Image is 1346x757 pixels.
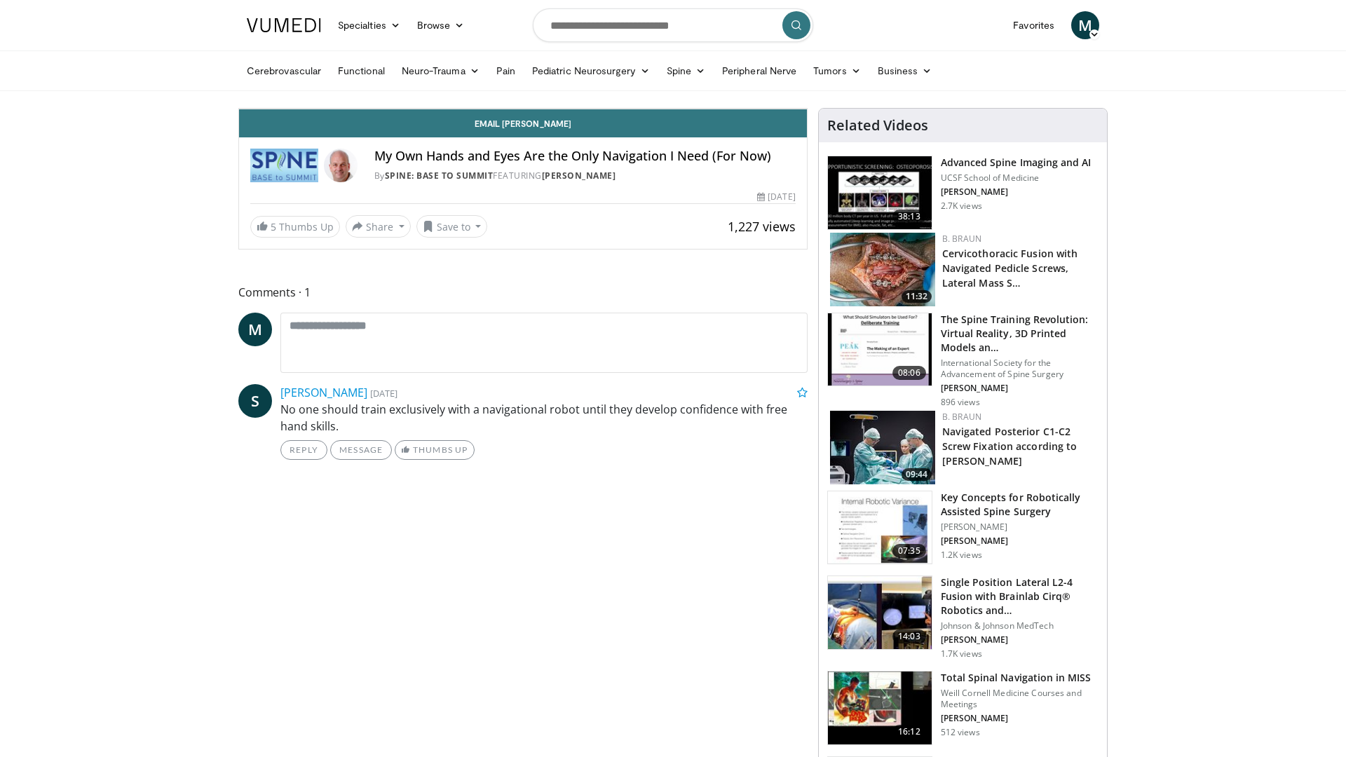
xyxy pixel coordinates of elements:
[330,440,392,460] a: Message
[828,576,932,649] img: 0ee6e9ce-a43b-4dc4-b8e2-b13ff9351003.150x105_q85_crop-smart_upscale.jpg
[892,366,926,380] span: 08:06
[828,156,932,229] img: 6b20b019-4137-448d-985c-834860bb6a08.150x105_q85_crop-smart_upscale.jpg
[238,283,808,301] span: Comments 1
[329,11,409,39] a: Specialties
[942,411,981,423] a: B. Braun
[488,57,524,85] a: Pain
[941,397,980,408] p: 896 views
[280,440,327,460] a: Reply
[941,313,1099,355] h3: The Spine Training Revolution: Virtual Reality, 3D Printed Models an…
[728,218,796,235] span: 1,227 views
[827,575,1099,660] a: 14:03 Single Position Lateral L2-4 Fusion with Brainlab Cirq® Robotics and… Johnson & Johnson Med...
[714,57,805,85] a: Peripheral Nerve
[830,233,935,306] img: 48a1d132-3602-4e24-8cc1-5313d187402b.jpg.150x105_q85_crop-smart_upscale.jpg
[942,425,1078,468] a: Navigated Posterior C1-C2 Screw Fixation according to [PERSON_NAME]
[941,536,1099,547] p: [PERSON_NAME]
[941,357,1099,380] p: International Society for the Advancement of Spine Surgery
[324,149,358,182] img: Avatar
[828,671,932,744] img: 8654a970-0e6b-4e8e-a49c-90aba3a1352d.150x105_q85_crop-smart_upscale.jpg
[238,57,329,85] a: Cerebrovascular
[941,172,1092,184] p: UCSF School of Medicine
[892,210,926,224] span: 38:13
[941,688,1099,710] p: Weill Cornell Medicine Courses and Meetings
[941,186,1092,198] p: [PERSON_NAME]
[942,247,1078,289] a: Cervicothoracic Fusion with Navigated Pedicle Screws, Lateral Mass S…
[941,648,982,660] p: 1.7K views
[827,313,1099,408] a: 08:06 The Spine Training Revolution: Virtual Reality, 3D Printed Models an… International Society...
[374,149,796,164] h4: My Own Hands and Eyes Are the Only Navigation I Need (For Now)
[941,200,982,212] p: 2.7K views
[941,383,1099,394] p: [PERSON_NAME]
[902,468,932,481] span: 09:44
[329,57,393,85] a: Functional
[280,401,808,435] p: No one should train exclusively with a navigational robot until they develop confidence with free...
[941,491,1099,519] h3: Key Concepts for Robotically Assisted Spine Surgery
[524,57,658,85] a: Pediatric Neurosurgery
[374,170,796,182] div: By FEATURING
[941,156,1092,170] h3: Advanced Spine Imaging and AI
[827,491,1099,565] a: 07:35 Key Concepts for Robotically Assisted Spine Surgery [PERSON_NAME] [PERSON_NAME] 1.2K views
[658,57,714,85] a: Spine
[757,191,795,203] div: [DATE]
[827,117,928,134] h4: Related Videos
[346,215,411,238] button: Share
[830,233,935,306] a: 11:32
[385,170,494,182] a: Spine: Base to Summit
[271,220,276,233] span: 5
[942,233,981,245] a: B. Braun
[1005,11,1063,39] a: Favorites
[238,313,272,346] a: M
[941,671,1099,685] h3: Total Spinal Navigation in MISS
[1071,11,1099,39] a: M
[239,109,807,137] a: Email [PERSON_NAME]
[416,215,488,238] button: Save to
[830,411,935,484] a: 09:44
[941,575,1099,618] h3: Single Position Lateral L2-4 Fusion with Brainlab Cirq® Robotics and…
[247,18,321,32] img: VuMedi Logo
[542,170,616,182] a: [PERSON_NAME]
[250,149,318,182] img: Spine: Base to Summit
[941,634,1099,646] p: [PERSON_NAME]
[892,629,926,643] span: 14:03
[830,411,935,484] img: 14c2e441-0343-4af7-a441-cf6cc92191f7.jpg.150x105_q85_crop-smart_upscale.jpg
[827,156,1099,230] a: 38:13 Advanced Spine Imaging and AI UCSF School of Medicine [PERSON_NAME] 2.7K views
[941,550,982,561] p: 1.2K views
[941,727,980,738] p: 512 views
[238,384,272,418] a: S
[827,671,1099,745] a: 16:12 Total Spinal Navigation in MISS Weill Cornell Medicine Courses and Meetings [PERSON_NAME] 5...
[941,521,1099,533] p: [PERSON_NAME]
[892,544,926,558] span: 07:35
[805,57,869,85] a: Tumors
[393,57,488,85] a: Neuro-Trauma
[370,387,397,400] small: [DATE]
[892,725,926,739] span: 16:12
[280,385,367,400] a: [PERSON_NAME]
[409,11,473,39] a: Browse
[250,216,340,238] a: 5 Thumbs Up
[533,8,813,42] input: Search topics, interventions
[395,440,474,460] a: Thumbs Up
[941,713,1099,724] p: [PERSON_NAME]
[902,290,932,303] span: 11:32
[941,620,1099,632] p: Johnson & Johnson MedTech
[828,313,932,386] img: 9a5d8e20-224f-41a7-be8c-8fa596e4f60f.150x105_q85_crop-smart_upscale.jpg
[828,491,932,564] img: 392a1060-53c1-44ff-a93b-8f559dadd8b4.150x105_q85_crop-smart_upscale.jpg
[869,57,941,85] a: Business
